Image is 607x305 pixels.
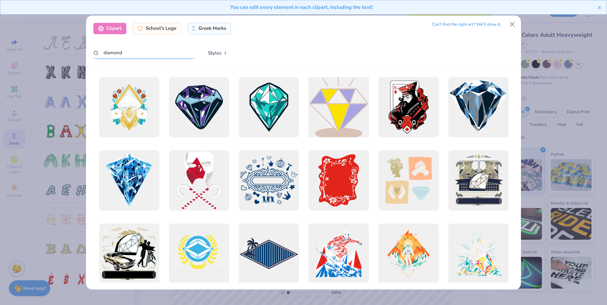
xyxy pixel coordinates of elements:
button: Close [506,18,518,30]
div: You can edit every element in each clipart, including the text! [5,3,597,11]
div: Can’t find the right art? We’ll draw it. [432,19,501,30]
div: Greek Marks [188,23,231,34]
div: School's Logo [133,23,181,34]
input: Search by name [93,47,195,59]
button: Styles [201,47,234,59]
button: close [597,3,602,11]
div: Clipart [93,23,126,34]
